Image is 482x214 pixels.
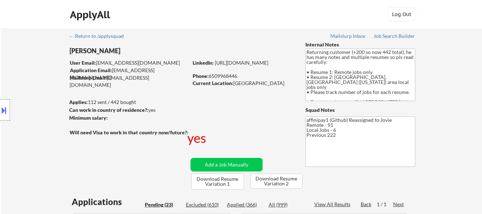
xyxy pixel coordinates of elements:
[186,201,222,208] div: Excluded (610)
[305,106,415,114] div: Squad Notes
[269,201,304,208] div: All (999)
[193,73,294,80] div: 6509968446
[374,34,415,39] div: Job Search Builder
[330,33,366,40] a: Mailslurp Inbox
[69,99,188,106] div: 112 sent / 442 bought
[70,59,188,66] div: [EMAIL_ADDRESS][DOMAIN_NAME]
[193,80,233,86] strong: Current Location:
[393,201,405,208] div: Next
[70,46,216,55] div: [PERSON_NAME]
[69,33,131,40] a: ← Return to /applysquad
[193,60,214,66] strong: LinkedIn:
[330,34,366,39] div: Mailslurp Inbox
[191,158,263,171] button: Add a Job Manually
[193,80,294,87] div: [GEOGRAPHIC_DATA]
[191,174,244,190] button: Download Resume Variation 1
[361,201,372,208] div: Back
[70,74,188,88] div: [EMAIL_ADDRESS][DOMAIN_NAME]
[314,201,352,208] div: View All Results
[250,174,303,189] button: Download Resume Variation 2
[70,129,188,135] strong: Will need Visa to work in that country now/future?:
[70,67,188,81] div: [EMAIL_ADDRESS][DOMAIN_NAME]
[215,60,268,66] a: [URL][DOMAIN_NAME]
[70,9,112,21] div: ApplyAll
[145,201,181,208] div: Pending (23)
[227,201,263,208] div: Applied (366)
[187,129,208,147] div: yes
[377,201,393,208] div: 1 / 1
[193,73,209,79] strong: Phone:
[69,34,131,39] div: ← Return to /applysquad
[387,7,416,21] button: Log Out
[305,41,415,48] div: Internal Notes
[374,33,415,40] a: Job Search Builder
[72,198,142,206] div: Applications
